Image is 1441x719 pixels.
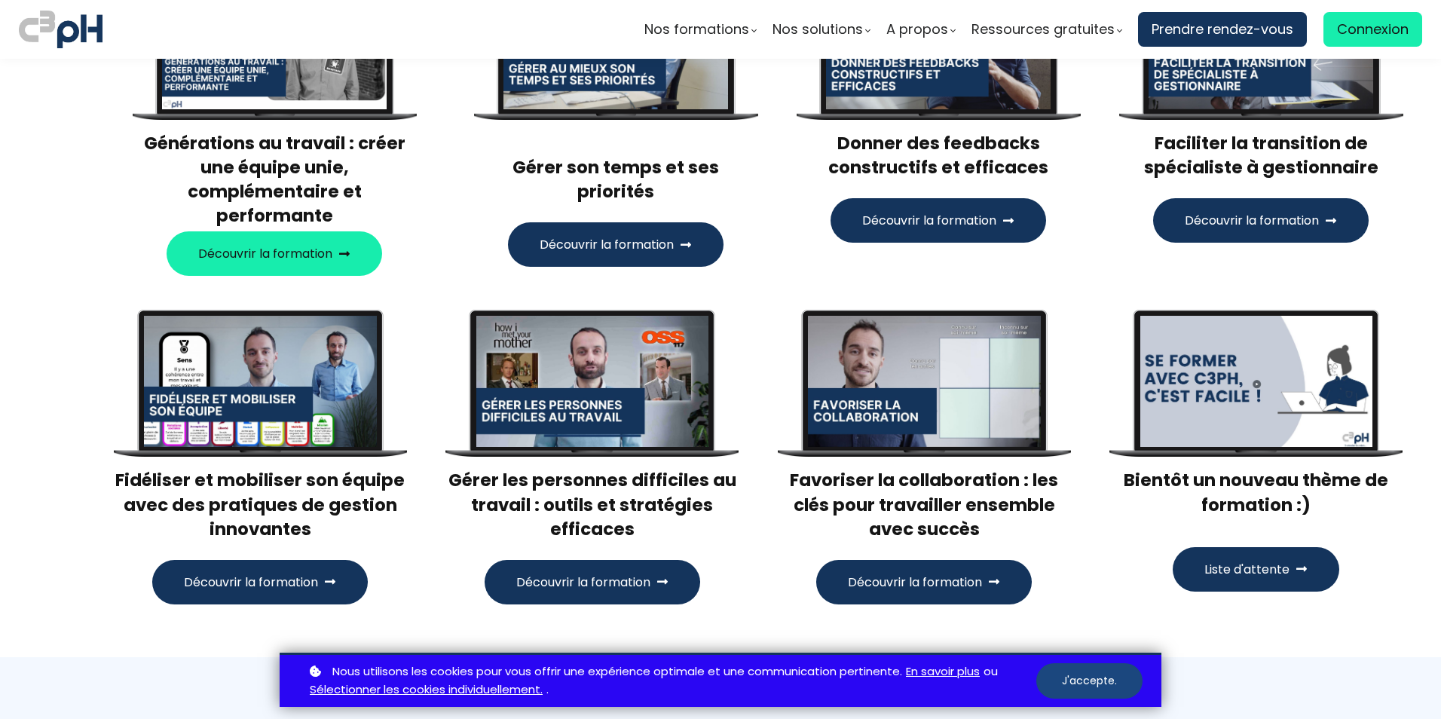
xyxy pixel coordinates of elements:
h3: Donner des feedbacks constructifs et efficaces [796,131,1081,179]
img: logo C3PH [19,8,102,51]
button: J'accepte. [1036,663,1143,699]
a: En savoir plus [906,662,980,681]
h3: Bientôt un nouveau thème de formation :) [1109,468,1404,516]
span: Découvrir la formation [184,573,318,592]
a: Prendre rendez-vous [1138,12,1307,47]
p: ou . [306,662,1036,700]
button: Découvrir la formation [1153,198,1369,243]
button: Découvrir la formation [816,560,1032,604]
button: Liste d'attente [1173,547,1339,592]
span: Découvrir la formation [540,235,674,254]
span: Nos solutions [773,18,863,41]
h3: Gérer son temps et ses priorités [473,131,758,204]
span: Prendre rendez-vous [1152,18,1293,41]
h3: Faciliter la transition de spécialiste à gestionnaire [1118,131,1403,179]
span: Nous utilisons les cookies pour vous offrir une expérience optimale et une communication pertinente. [332,662,902,681]
button: Découvrir la formation [831,198,1046,243]
span: Découvrir la formation [516,573,650,592]
button: Découvrir la formation [508,222,724,267]
h3: Générations au travail : créer une équipe unie, complémentaire et performante [132,131,417,228]
span: Connexion [1337,18,1409,41]
a: Sélectionner les cookies individuellement. [310,681,543,699]
button: Découvrir la formation [485,560,700,604]
span: Découvrir la formation [862,211,996,230]
span: Découvrir la formation [198,244,332,263]
a: Connexion [1323,12,1422,47]
span: Ressources gratuites [971,18,1115,41]
h3: Favoriser la collaboration : les clés pour travailler ensemble avec succès [777,468,1072,541]
button: Découvrir la formation [167,231,382,276]
h3: Gérer les personnes difficiles au travail : outils et stratégies efficaces [445,468,740,541]
span: Découvrir la formation [848,573,982,592]
button: Découvrir la formation [152,560,368,604]
span: Nos formations [644,18,749,41]
span: Découvrir la formation [1185,211,1319,230]
span: A propos [886,18,948,41]
span: Liste d'attente [1204,560,1290,579]
h3: Fidéliser et mobiliser son équipe avec des pratiques de gestion innovantes [113,468,408,541]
